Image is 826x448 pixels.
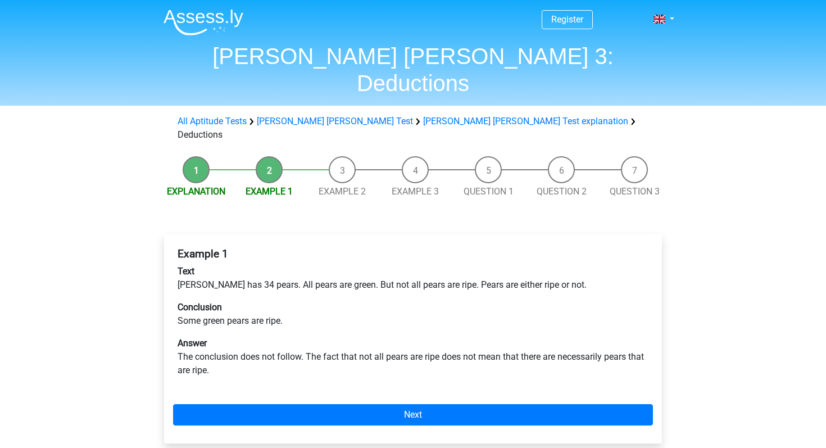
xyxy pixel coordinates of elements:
[464,186,514,197] a: Question 1
[610,186,660,197] a: Question 3
[173,115,653,142] div: Deductions
[178,337,648,377] p: The conclusion does not follow. The fact that not all pears are ripe does not mean that there are...
[246,186,293,197] a: Example 1
[319,186,366,197] a: Example 2
[537,186,587,197] a: Question 2
[167,186,225,197] a: Explanation
[178,301,648,328] p: Some green pears are ripe.
[257,116,413,126] a: [PERSON_NAME] [PERSON_NAME] Test
[178,266,194,277] b: Text
[178,116,247,126] a: All Aptitude Tests
[173,404,653,426] a: Next
[551,14,583,25] a: Register
[164,9,243,35] img: Assessly
[423,116,628,126] a: [PERSON_NAME] [PERSON_NAME] Test explanation
[155,43,671,97] h1: [PERSON_NAME] [PERSON_NAME] 3: Deductions
[178,265,648,292] p: [PERSON_NAME] has 34 pears. All pears are green. But not all pears are ripe. Pears are either rip...
[392,186,439,197] a: Example 3
[178,302,222,313] b: Conclusion
[178,338,207,349] b: Answer
[178,247,228,260] b: Example 1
